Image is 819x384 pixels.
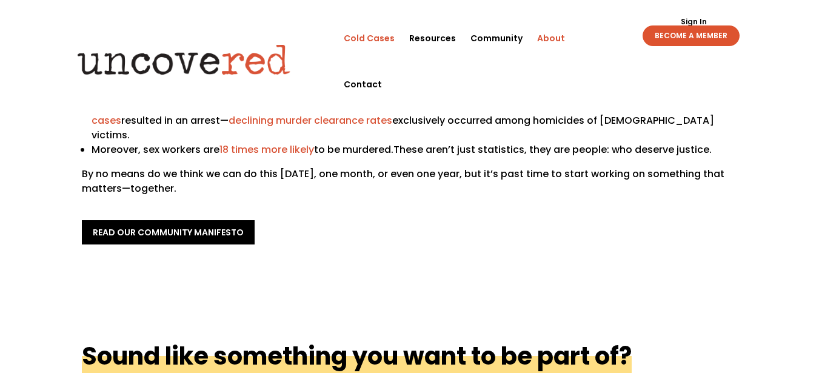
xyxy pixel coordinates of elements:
a: Community [470,15,523,61]
a: read our community manifesto [82,220,255,244]
span: 80% of [DEMOGRAPHIC_DATA] women killed in the past five years were [DEMOGRAPHIC_DATA], and result... [92,99,714,142]
a: Sign In [674,18,714,25]
a: Cold Cases [344,15,395,61]
a: Resources [409,15,456,61]
a: About [537,15,565,61]
span: These aren’t just statistics, they are people: who deserve justice. [393,143,712,157]
span: Moreover, sex workers are to be murdered. [92,143,393,157]
img: Uncovered logo [67,36,301,83]
a: 18 times more likely [219,143,314,157]
a: declining murder clearance rates [229,113,392,127]
a: Contact [344,61,382,107]
h2: Sound like something you want to be part of? [82,339,632,373]
span: By no means do we think we can do this [DATE], one month, or even one year, but it’s past time to... [82,167,724,195]
a: BECOME A MEMBER [643,25,740,46]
